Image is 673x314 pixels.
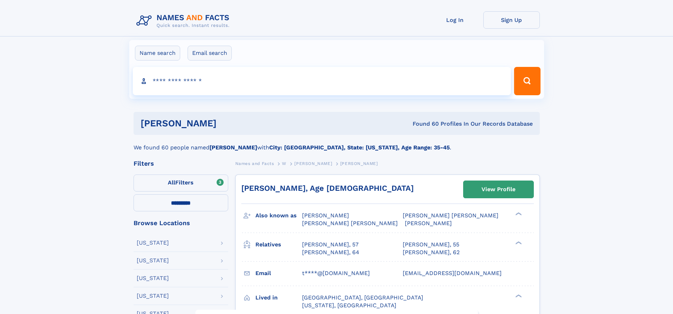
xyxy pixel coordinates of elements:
[135,46,180,61] label: Name search
[137,258,169,263] div: [US_STATE]
[302,241,359,249] a: [PERSON_NAME], 57
[134,11,235,30] img: Logo Names and Facts
[141,119,315,128] h1: [PERSON_NAME]
[302,220,398,227] span: [PERSON_NAME] [PERSON_NAME]
[403,270,502,276] span: [EMAIL_ADDRESS][DOMAIN_NAME]
[302,302,396,309] span: [US_STATE], [GEOGRAPHIC_DATA]
[134,175,228,192] label: Filters
[282,161,287,166] span: W
[137,240,169,246] div: [US_STATE]
[302,249,359,256] a: [PERSON_NAME], 64
[255,292,302,304] h3: Lived in
[134,135,540,152] div: We found 60 people named with .
[403,249,460,256] a: [PERSON_NAME], 62
[302,294,423,301] span: [GEOGRAPHIC_DATA], [GEOGRAPHIC_DATA]
[255,210,302,222] h3: Also known as
[134,160,228,167] div: Filters
[294,161,332,166] span: [PERSON_NAME]
[188,46,232,61] label: Email search
[134,220,228,226] div: Browse Locations
[514,240,522,245] div: ❯
[514,67,540,95] button: Search Button
[314,120,533,128] div: Found 60 Profiles In Our Records Database
[464,181,533,198] a: View Profile
[483,11,540,29] a: Sign Up
[405,220,452,227] span: [PERSON_NAME]
[241,184,414,193] a: [PERSON_NAME], Age [DEMOGRAPHIC_DATA]
[482,181,515,198] div: View Profile
[302,212,349,219] span: [PERSON_NAME]
[514,212,522,216] div: ❯
[514,293,522,298] div: ❯
[133,67,511,95] input: search input
[235,159,274,168] a: Names and Facts
[209,144,257,151] b: [PERSON_NAME]
[137,293,169,299] div: [US_STATE]
[427,11,483,29] a: Log In
[340,161,378,166] span: [PERSON_NAME]
[403,241,459,249] a: [PERSON_NAME], 55
[255,267,302,279] h3: Email
[137,275,169,281] div: [US_STATE]
[282,159,287,168] a: W
[168,179,175,186] span: All
[255,239,302,251] h3: Relatives
[294,159,332,168] a: [PERSON_NAME]
[403,212,498,219] span: [PERSON_NAME] [PERSON_NAME]
[269,144,450,151] b: City: [GEOGRAPHIC_DATA], State: [US_STATE], Age Range: 35-45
